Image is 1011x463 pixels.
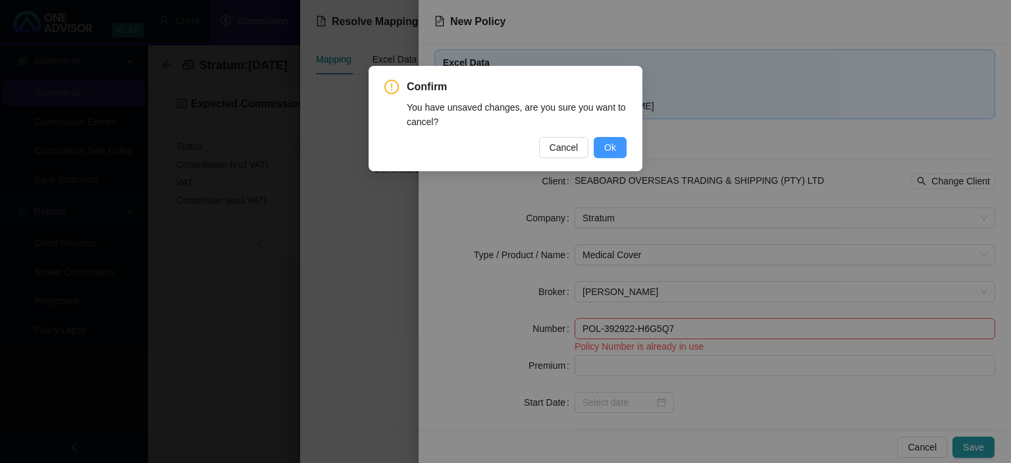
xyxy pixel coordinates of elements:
[407,100,627,129] div: You have unsaved changes, are you sure you want to cancel?
[407,79,627,95] span: Confirm
[550,140,579,155] span: Cancel
[594,137,627,158] button: Ok
[539,137,589,158] button: Cancel
[604,140,616,155] span: Ok
[384,80,399,94] span: exclamation-circle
